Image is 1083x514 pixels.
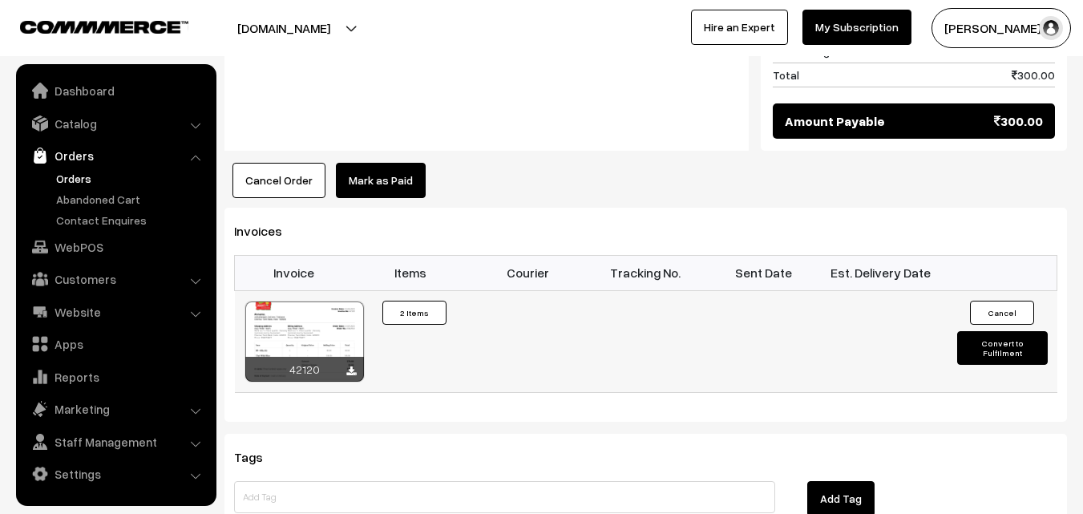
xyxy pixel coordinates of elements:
[822,255,940,290] th: Est. Delivery Date
[1012,67,1055,83] span: 300.00
[20,297,211,326] a: Website
[20,362,211,391] a: Reports
[20,427,211,456] a: Staff Management
[52,170,211,187] a: Orders
[20,459,211,488] a: Settings
[957,331,1048,365] button: Convert to Fulfilment
[20,76,211,105] a: Dashboard
[587,255,705,290] th: Tracking No.
[234,449,282,465] span: Tags
[352,255,470,290] th: Items
[234,481,775,513] input: Add Tag
[52,212,211,229] a: Contact Enquires
[20,233,211,261] a: WebPOS
[20,265,211,293] a: Customers
[691,10,788,45] a: Hire an Expert
[20,141,211,170] a: Orders
[52,191,211,208] a: Abandoned Cart
[20,21,188,33] img: COMMMERCE
[802,10,911,45] a: My Subscription
[931,8,1071,48] button: [PERSON_NAME] s…
[382,301,447,325] button: 2 Items
[20,16,160,35] a: COMMMERCE
[235,255,353,290] th: Invoice
[232,163,325,198] button: Cancel Order
[336,163,426,198] a: Mark as Paid
[181,8,386,48] button: [DOMAIN_NAME]
[245,357,364,382] div: 42120
[1039,16,1063,40] img: user
[970,301,1034,325] button: Cancel
[20,109,211,138] a: Catalog
[773,67,799,83] span: Total
[234,223,301,239] span: Invoices
[994,111,1043,131] span: 300.00
[470,255,588,290] th: Courier
[20,395,211,423] a: Marketing
[20,330,211,358] a: Apps
[705,255,822,290] th: Sent Date
[785,111,885,131] span: Amount Payable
